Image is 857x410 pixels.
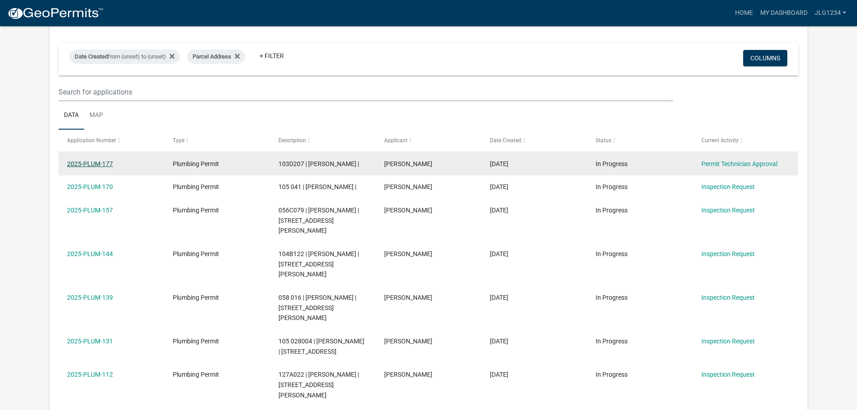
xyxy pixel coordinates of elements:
a: 2025-PLUM-157 [67,207,113,214]
span: 127A022 | Jay Grimes | 116 Dejarnette Road [278,371,359,399]
a: Inspection Request [701,294,755,301]
input: Search for applications [58,83,673,101]
span: Application Number [67,137,116,144]
span: In Progress [596,294,628,301]
a: Inspection Request [701,207,755,214]
span: Plumbing Permit [173,183,219,190]
a: 2025-PLUM-131 [67,338,113,345]
span: 07/07/2025 [490,338,508,345]
span: 09/05/2025 [490,160,508,167]
span: Jay Grimes [384,338,432,345]
span: In Progress [596,183,628,190]
span: Date Created [75,53,108,60]
span: Jay Grimes [384,294,432,301]
datatable-header-cell: Application Number [58,130,164,151]
datatable-header-cell: Applicant [376,130,481,151]
span: 06/17/2025 [490,371,508,378]
a: Inspection Request [701,338,755,345]
span: Type [173,137,184,144]
span: In Progress [596,207,628,214]
span: 104B122 | Jay Grimes | 104 Scott Oak Drive [278,250,359,278]
a: jlg1234 [811,5,850,22]
span: Jay Grimes [384,160,432,167]
span: 08/21/2025 [490,183,508,190]
datatable-header-cell: Current Activity [692,130,798,151]
a: Map [84,101,108,130]
a: 2025-PLUM-112 [67,371,113,378]
a: 2025-PLUM-144 [67,250,113,257]
div: from (unset) to (unset) [69,50,180,64]
datatable-header-cell: Type [164,130,270,151]
span: In Progress [596,250,628,257]
datatable-header-cell: Date Created [481,130,587,151]
span: Plumbing Permit [173,371,219,378]
span: Parcel Address [193,53,231,60]
span: Plumbing Permit [173,160,219,167]
span: Jay Grimes [384,371,432,378]
span: Description [278,137,306,144]
a: 2025-PLUM-139 [67,294,113,301]
a: 2025-PLUM-177 [67,160,113,167]
a: Data [58,101,84,130]
button: Columns [743,50,787,66]
span: 105 028004 | Jay Grimes | 173 Pinewood Dr. [278,338,364,355]
datatable-header-cell: Description [270,130,376,151]
span: Jay Grimes [384,183,432,190]
span: Plumbing Permit [173,250,219,257]
span: Current Activity [701,137,739,144]
span: Jay Grimes [384,207,432,214]
span: Status [596,137,611,144]
span: Plumbing Permit [173,207,219,214]
a: + Filter [252,48,291,64]
span: 08/04/2025 [490,207,508,214]
span: 105 041 | Jason Grimes | [278,183,356,190]
a: Inspection Request [701,250,755,257]
a: My Dashboard [757,5,811,22]
span: Date Created [490,137,521,144]
span: 07/22/2025 [490,250,508,257]
span: 058 016 | Jay Grimes | 104 Scott Oak Drive [278,294,356,322]
span: 056C079 | Jay Grimes | 323 THOMAS DR [278,207,359,234]
span: Plumbing Permit [173,294,219,301]
span: Jay Grimes [384,250,432,257]
a: Home [731,5,757,22]
span: In Progress [596,160,628,167]
span: Applicant [384,137,408,144]
datatable-header-cell: Status [587,130,692,151]
a: Permit Technician Approval [701,160,777,167]
a: Inspection Request [701,371,755,378]
span: 103D207 | Jason Grimes | [278,160,359,167]
a: 2025-PLUM-170 [67,183,113,190]
span: In Progress [596,371,628,378]
a: Inspection Request [701,183,755,190]
span: In Progress [596,338,628,345]
span: Plumbing Permit [173,338,219,345]
span: 07/14/2025 [490,294,508,301]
